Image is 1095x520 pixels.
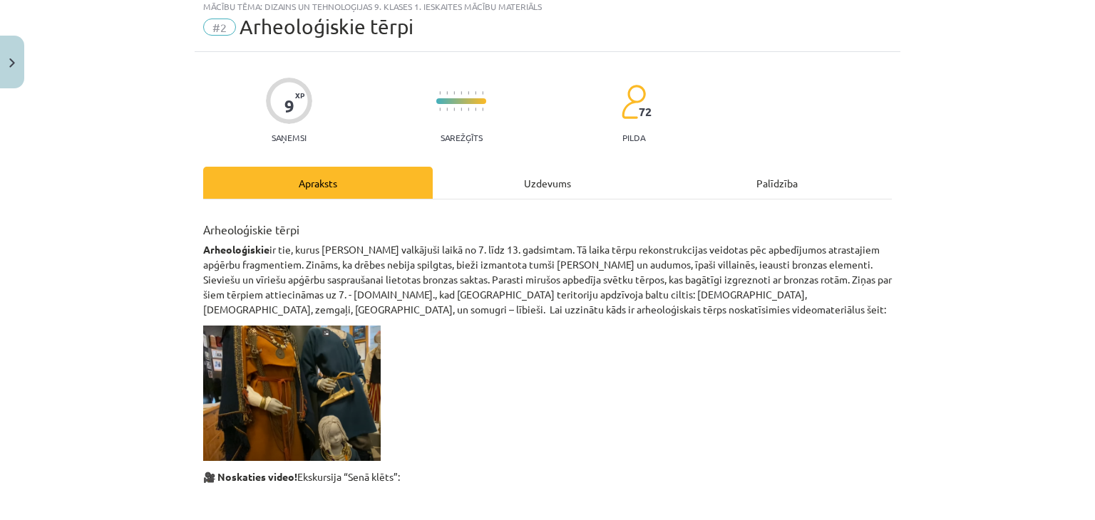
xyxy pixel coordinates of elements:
div: Apraksts [203,167,433,199]
span: Arheoloģiskie tērpi [240,15,413,38]
p: ir tie, kurus [PERSON_NAME] valkājuši laikā no 7. līdz 13. gadsimtam. Tā laika tērpu rekonstrukci... [203,242,892,317]
div: Mācību tēma: Dizains un tehnoloģijas 9. klases 1. ieskaites mācību materiāls [203,1,892,11]
span: #2 [203,19,236,36]
img: icon-short-line-57e1e144782c952c97e751825c79c345078a6d821885a25fce030b3d8c18986b.svg [453,91,455,95]
img: icon-short-line-57e1e144782c952c97e751825c79c345078a6d821885a25fce030b3d8c18986b.svg [461,91,462,95]
img: icon-short-line-57e1e144782c952c97e751825c79c345078a6d821885a25fce030b3d8c18986b.svg [482,91,483,95]
img: AD_4nXdAQRsjhWE-dPuPjv4yQoKCxIqRQbKoHHK4E47QOximMGLeGpi_NuB453g0M7HCy5h1Qd2Lv8HSXS30xECO4XocjjhvZ... [203,326,381,461]
img: icon-short-line-57e1e144782c952c97e751825c79c345078a6d821885a25fce030b3d8c18986b.svg [461,108,462,111]
img: icon-short-line-57e1e144782c952c97e751825c79c345078a6d821885a25fce030b3d8c18986b.svg [475,108,476,111]
p: Saņemsi [266,132,312,142]
img: icon-short-line-57e1e144782c952c97e751825c79c345078a6d821885a25fce030b3d8c18986b.svg [475,91,476,95]
img: icon-short-line-57e1e144782c952c97e751825c79c345078a6d821885a25fce030b3d8c18986b.svg [439,91,441,95]
img: icon-short-line-57e1e144782c952c97e751825c79c345078a6d821885a25fce030b3d8c18986b.svg [468,108,469,111]
img: icon-short-line-57e1e144782c952c97e751825c79c345078a6d821885a25fce030b3d8c18986b.svg [482,108,483,111]
div: Uzdevums [433,167,662,199]
img: icon-close-lesson-0947bae3869378f0d4975bcd49f059093ad1ed9edebbc8119c70593378902aed.svg [9,58,15,68]
img: students-c634bb4e5e11cddfef0936a35e636f08e4e9abd3cc4e673bd6f9a4125e45ecb1.svg [621,84,646,120]
img: icon-short-line-57e1e144782c952c97e751825c79c345078a6d821885a25fce030b3d8c18986b.svg [468,91,469,95]
span: XP [295,91,304,99]
h3: Arheoloģiskie tērpi [203,212,892,238]
img: icon-short-line-57e1e144782c952c97e751825c79c345078a6d821885a25fce030b3d8c18986b.svg [439,108,441,111]
img: icon-short-line-57e1e144782c952c97e751825c79c345078a6d821885a25fce030b3d8c18986b.svg [453,108,455,111]
strong: Arheoloģiskie [203,243,269,256]
img: icon-short-line-57e1e144782c952c97e751825c79c345078a6d821885a25fce030b3d8c18986b.svg [446,91,448,95]
p: Ekskursija “Senā klēts”: [203,469,892,484]
img: icon-short-line-57e1e144782c952c97e751825c79c345078a6d821885a25fce030b3d8c18986b.svg [446,108,448,111]
div: Palīdzība [662,167,892,199]
div: 9 [284,96,294,116]
span: 72 [639,105,652,118]
p: Sarežģīts [441,132,483,142]
strong: 🎥 Noskaties video! [203,470,297,483]
p: pilda [622,132,645,142]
